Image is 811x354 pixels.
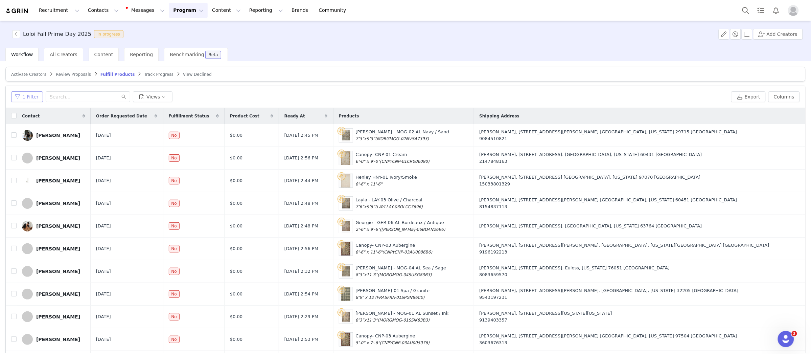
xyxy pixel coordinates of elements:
[480,310,797,323] div: [PERSON_NAME], [STREET_ADDRESS][US_STATE][US_STATE]
[731,91,766,102] button: Export
[784,5,806,16] button: Profile
[356,250,383,255] span: 8'-6" x 11'-6"
[169,177,180,184] span: No
[356,295,375,300] span: 8'6" x 12'
[339,219,353,233] img: Product Image
[22,289,85,300] a: [PERSON_NAME]
[144,72,173,77] span: Track Progress
[356,136,375,141] span: 7’3”x9’3”
[356,287,430,301] div: [PERSON_NAME]-01 Spa / Granite
[169,222,180,230] span: No
[96,223,111,229] span: [DATE]
[183,72,212,77] span: View Declined
[380,340,430,345] span: (CNPYCNP-03AU005076)
[480,113,520,119] span: Shipping Address
[356,310,449,323] div: [PERSON_NAME] - MOG-01 AL Sunset / Ink
[22,334,85,345] a: [PERSON_NAME]
[12,30,126,38] span: [object Object]
[230,155,242,161] span: $0.00
[230,245,242,252] span: $0.00
[230,200,242,207] span: $0.00
[378,318,430,323] span: (MORGMOG-01SSIK83B3)
[22,113,40,119] span: Contact
[245,3,287,18] button: Reporting
[11,52,33,57] span: Workflow
[480,151,797,164] div: [PERSON_NAME], [STREET_ADDRESS]. [GEOGRAPHIC_DATA], [US_STATE] 60431 [GEOGRAPHIC_DATA]
[22,266,85,277] a: [PERSON_NAME]
[96,132,111,139] span: [DATE]
[23,30,91,38] h3: Loloi Fall Prime Day 2025
[480,203,797,210] div: 8154837113
[284,113,305,119] span: Ready At
[84,3,123,18] button: Contacts
[375,295,425,300] span: (FRASFRA-01SPGN86C0)
[35,3,84,18] button: Recruitment
[284,223,318,229] span: [DATE] 2:48 PM
[356,204,375,209] span: 7’6”x9’6”
[356,242,433,255] div: Canopy- CNP-03 Aubergine
[36,133,80,138] div: [PERSON_NAME]
[230,336,242,343] span: $0.00
[36,223,80,229] div: [PERSON_NAME]
[36,269,80,274] div: [PERSON_NAME]
[46,91,130,102] input: Search...
[230,313,242,320] span: $0.00
[284,268,318,275] span: [DATE] 2:32 PM
[339,197,353,210] img: Product Image
[339,129,353,142] img: Product Image
[356,340,380,345] span: 5'-0" x 7'-6"
[383,250,433,255] span: (CNPYCNP-03AU0086B6)
[480,339,797,346] div: 3603676313
[36,155,80,161] div: [PERSON_NAME]
[480,129,797,142] div: [PERSON_NAME], [STREET_ADDRESS][PERSON_NAME] [GEOGRAPHIC_DATA], [US_STATE] 29715 [GEOGRAPHIC_DATA]
[130,52,153,57] span: Reporting
[22,153,85,163] a: [PERSON_NAME]
[5,8,29,14] img: grin logo
[22,221,33,231] img: dc479f80-03f8-49cb-8340-2c4964868b00.jpg
[341,287,351,301] img: Product Image
[754,3,768,18] a: Tasks
[22,130,85,141] a: [PERSON_NAME]
[480,158,797,165] div: 2147848163
[375,204,423,209] span: (LAYLLAY-03OLCC7696)
[480,249,797,256] div: 9196192213
[480,135,797,142] div: 9084510821
[36,178,80,183] div: [PERSON_NAME]
[169,313,180,320] span: No
[356,129,449,142] div: [PERSON_NAME] - MOG-02 AL Navy / Sand
[284,177,318,184] span: [DATE] 2:44 PM
[22,175,85,186] a: [PERSON_NAME]
[94,30,123,38] span: In progress
[230,291,242,297] span: $0.00
[480,317,797,324] div: 9139403357
[341,151,350,165] img: Product Image
[778,331,794,347] iframe: Intercom live chat
[768,91,800,102] button: Columns
[100,72,135,77] span: Fulfill Products
[480,242,797,255] div: [PERSON_NAME], [STREET_ADDRESS][PERSON_NAME]. [GEOGRAPHIC_DATA], [US_STATE][GEOGRAPHIC_DATA] [GEO...
[356,227,380,232] span: 2'-6" x 9'-6"
[209,53,218,57] div: Beta
[356,159,380,164] span: 6'-0" x 9'-0"
[133,91,172,102] button: Views
[11,72,46,77] span: Activate Creators
[341,242,350,256] img: Product Image
[356,219,445,233] div: Georgie - GER-06 AL Bordeaux / Antique
[230,223,242,229] span: $0.00
[50,52,77,57] span: All Creators
[480,197,797,210] div: [PERSON_NAME], [STREET_ADDRESS][PERSON_NAME] [GEOGRAPHIC_DATA], [US_STATE] 60451 [GEOGRAPHIC_DATA]
[96,291,111,297] span: [DATE]
[96,200,111,207] span: [DATE]
[11,91,43,102] button: 1 Filter
[284,336,318,343] span: [DATE] 2:53 PM
[284,132,318,139] span: [DATE] 2:45 PM
[356,151,430,164] div: Canopy- CNP-01 Cream
[169,154,180,162] span: No
[123,3,169,18] button: Messages
[339,113,359,119] span: Products
[480,181,797,187] div: 15033801329
[341,333,350,346] img: Product Image
[22,175,33,186] img: c57ef3fa-ebf1-4160-af4c-2e2b1afdc7a1.jpg
[792,331,797,336] span: 3
[284,155,318,161] span: [DATE] 2:56 PM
